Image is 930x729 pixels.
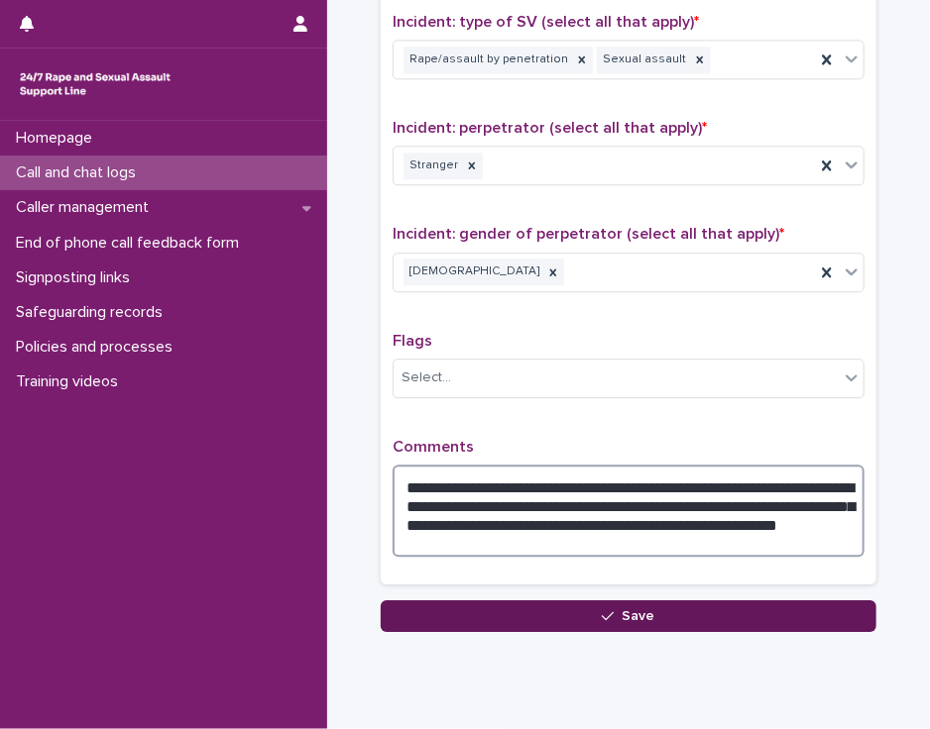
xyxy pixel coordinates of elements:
img: rhQMoQhaT3yELyF149Cw [16,64,174,104]
p: Policies and processes [8,338,188,357]
div: [DEMOGRAPHIC_DATA] [404,259,542,285]
span: Incident: perpetrator (select all that apply) [393,120,707,136]
div: Sexual assault [597,47,689,73]
p: Homepage [8,129,108,148]
div: Rape/assault by penetration [404,47,571,73]
p: Caller management [8,198,165,217]
p: Training videos [8,372,134,391]
span: Incident: gender of perpetrator (select all that apply) [393,226,784,242]
p: End of phone call feedback form [8,234,255,253]
div: Stranger [404,153,461,179]
span: Save [623,609,655,623]
span: Incident: type of SV (select all that apply) [393,14,699,30]
div: Select... [402,367,451,388]
button: Save [381,600,876,632]
p: Call and chat logs [8,163,152,182]
span: Flags [393,333,432,349]
p: Safeguarding records [8,303,178,322]
p: Signposting links [8,268,146,287]
span: Comments [393,439,474,455]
